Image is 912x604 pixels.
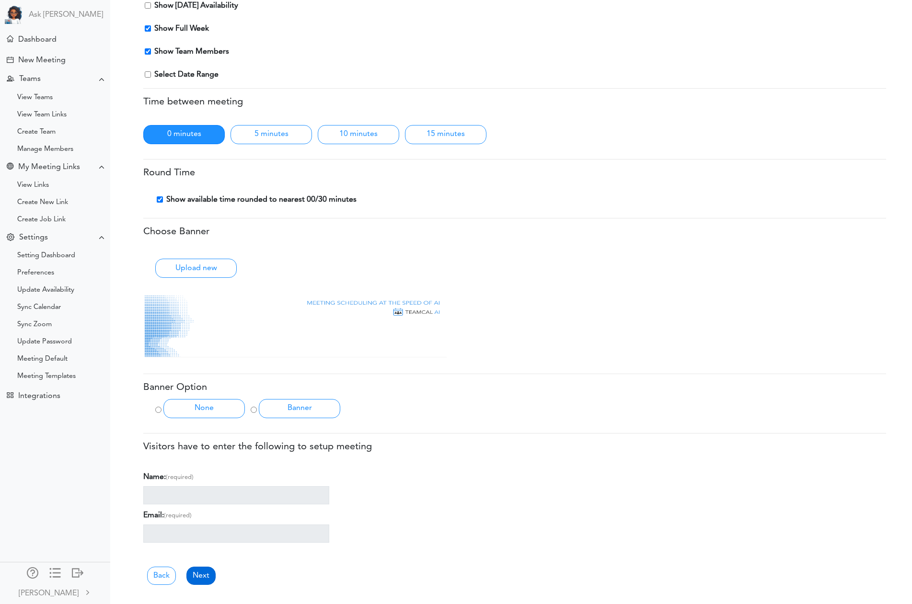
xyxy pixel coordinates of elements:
[143,382,886,393] h5: Banner Option
[18,163,80,172] div: My Meeting Links
[7,163,13,172] div: Share Meeting Link
[259,399,340,418] label: Banner
[7,35,13,42] div: Home
[143,125,225,144] label: 0 minutes
[405,125,486,144] label: 15 minutes
[17,147,73,152] div: Manage Members
[145,2,151,9] input: Check this checkbox to show your current day availability
[7,233,14,242] div: Change Settings
[186,567,216,585] a: Next
[166,194,357,205] label: Show available time rounded to nearest 00/30 minutes
[143,441,886,453] h5: Visitors have to enter the following to setup meeting
[145,295,447,357] img: logoai.png
[19,588,79,599] div: [PERSON_NAME]
[49,567,61,577] div: Show only icons
[143,226,886,238] h5: Choose Banner
[72,567,83,577] div: Log out
[17,217,66,222] div: Create Job Link
[17,374,76,379] div: Meeting Templates
[18,56,66,65] div: New Meeting
[155,259,237,278] button: Upload new
[7,57,13,63] div: Creating Meeting
[143,486,329,504] input: Recipient's name
[17,130,56,135] div: Create Team
[18,35,57,45] div: Dashboard
[29,11,103,20] a: Ask [PERSON_NAME]
[17,200,68,205] div: Create New Link
[157,196,163,203] input: Check Box to Show available times rounded to nearest 00/30 minutes
[318,125,399,144] label: 10 minutes
[154,69,219,80] label: Select Date Range
[147,567,176,585] a: Back
[143,524,329,543] input: Recipient's email
[19,233,48,242] div: Settings
[17,113,67,117] div: View Team Links
[1,581,109,603] a: [PERSON_NAME]
[231,125,312,144] label: 5 minutes
[17,305,61,310] div: Sync Calendar
[145,25,151,32] input: Check Box if you wish to view the full week by default
[19,75,41,84] div: Teams
[17,271,54,275] div: Preferences
[17,340,72,344] div: Update Password
[17,253,75,258] div: Setting Dashboard
[164,513,192,519] small: (required)
[7,392,13,399] div: TEAMCAL AI Workflow Apps
[154,23,209,34] label: Show Full Week
[145,48,151,55] input: Check Box if you wish to show all members by default
[143,96,886,108] h5: Time between meeting
[143,468,194,486] label: Name:
[49,567,61,581] a: Change side menu
[5,5,24,24] img: Powered by TEAMCAL AI
[17,357,68,362] div: Meeting Default
[17,322,52,327] div: Sync Zoom
[143,167,886,179] h5: Round Time
[17,288,74,293] div: Update Availability
[18,392,60,401] div: Integrations
[17,95,53,100] div: View Teams
[163,399,245,418] label: None
[17,183,49,188] div: View Links
[166,474,194,480] small: (required)
[154,46,229,57] label: Show Team Members
[27,567,38,577] div: Manage Members and Externals
[143,506,192,524] label: Email:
